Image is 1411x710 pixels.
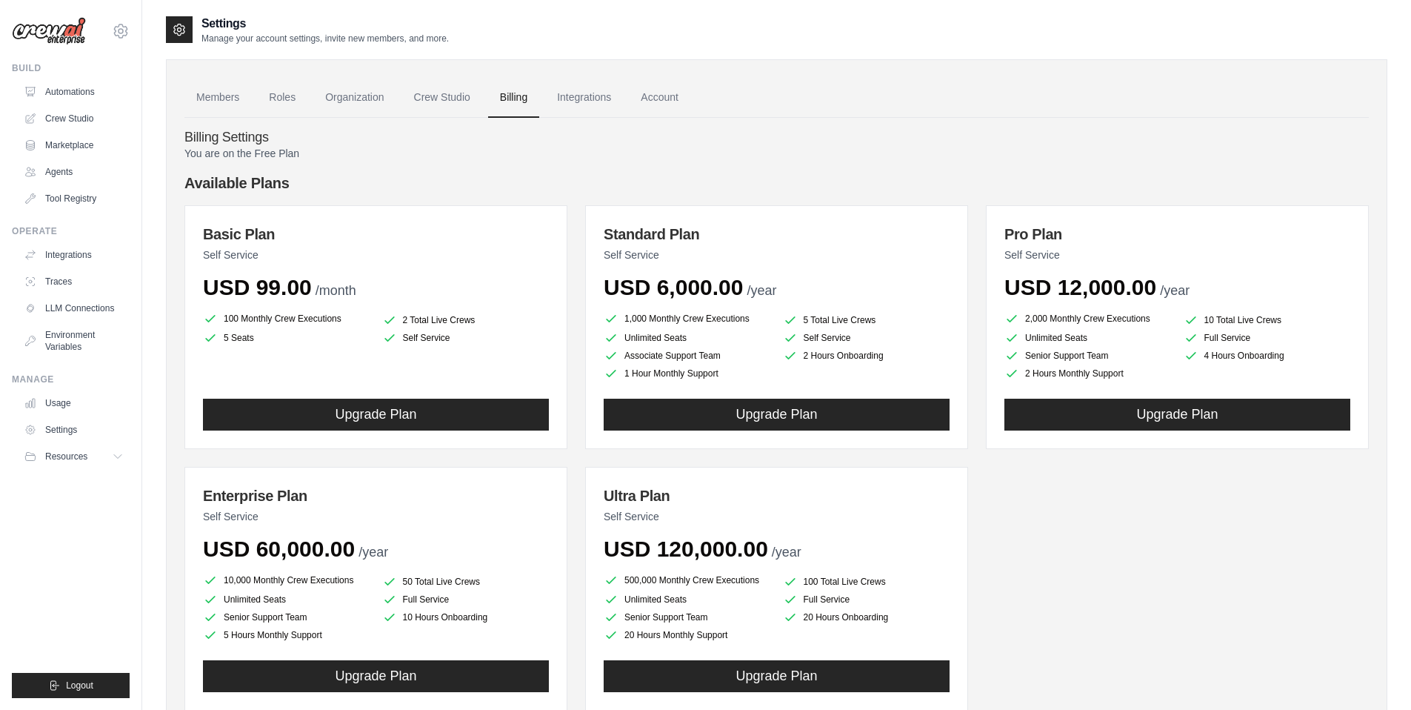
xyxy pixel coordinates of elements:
[18,270,130,293] a: Traces
[203,537,355,561] span: USD 60,000.00
[382,574,550,589] li: 50 Total Live Crews
[12,225,130,237] div: Operate
[184,130,1369,146] h4: Billing Settings
[604,628,771,643] li: 20 Hours Monthly Support
[382,313,550,328] li: 2 Total Live Crews
[18,107,130,130] a: Crew Studio
[257,78,307,118] a: Roles
[203,224,549,245] h3: Basic Plan
[604,660,950,692] button: Upgrade Plan
[12,374,130,385] div: Manage
[66,680,93,691] span: Logout
[201,33,449,44] p: Manage your account settings, invite new members, and more.
[1004,224,1350,245] h3: Pro Plan
[783,331,950,345] li: Self Service
[184,173,1369,193] h4: Available Plans
[604,248,950,262] p: Self Service
[604,485,950,506] h3: Ultra Plan
[1004,399,1350,431] button: Upgrade Plan
[747,283,776,298] span: /year
[1184,313,1351,328] li: 10 Total Live Crews
[604,331,771,345] li: Unlimited Seats
[604,310,771,328] li: 1,000 Monthly Crew Executions
[382,331,550,345] li: Self Service
[604,592,771,607] li: Unlimited Seats
[18,160,130,184] a: Agents
[12,673,130,698] button: Logout
[772,545,801,560] span: /year
[604,537,768,561] span: USD 120,000.00
[604,366,771,381] li: 1 Hour Monthly Support
[545,78,623,118] a: Integrations
[783,348,950,363] li: 2 Hours Onboarding
[783,592,950,607] li: Full Service
[203,571,370,589] li: 10,000 Monthly Crew Executions
[18,323,130,359] a: Environment Variables
[18,243,130,267] a: Integrations
[1004,310,1172,328] li: 2,000 Monthly Crew Executions
[18,391,130,415] a: Usage
[1004,248,1350,262] p: Self Service
[203,660,549,692] button: Upgrade Plan
[313,78,396,118] a: Organization
[203,592,370,607] li: Unlimited Seats
[783,610,950,625] li: 20 Hours Onboarding
[203,610,370,625] li: Senior Support Team
[1004,366,1172,381] li: 2 Hours Monthly Support
[18,187,130,210] a: Tool Registry
[604,224,950,245] h3: Standard Plan
[18,80,130,104] a: Automations
[1160,283,1190,298] span: /year
[203,485,549,506] h3: Enterprise Plan
[203,248,549,262] p: Self Service
[604,610,771,625] li: Senior Support Team
[203,275,312,299] span: USD 99.00
[18,445,130,468] button: Resources
[1184,331,1351,345] li: Full Service
[604,348,771,363] li: Associate Support Team
[1004,348,1172,363] li: Senior Support Team
[203,399,549,431] button: Upgrade Plan
[402,78,482,118] a: Crew Studio
[1004,275,1156,299] span: USD 12,000.00
[604,509,950,524] p: Self Service
[12,17,86,45] img: Logo
[382,592,550,607] li: Full Service
[203,509,549,524] p: Self Service
[604,399,950,431] button: Upgrade Plan
[18,133,130,157] a: Marketplace
[203,310,370,328] li: 100 Monthly Crew Executions
[1184,348,1351,363] li: 4 Hours Onboarding
[783,313,950,328] li: 5 Total Live Crews
[1004,331,1172,345] li: Unlimited Seats
[201,15,449,33] h2: Settings
[18,296,130,320] a: LLM Connections
[12,62,130,74] div: Build
[488,78,539,118] a: Billing
[358,545,388,560] span: /year
[382,610,550,625] li: 10 Hours Onboarding
[45,451,87,462] span: Resources
[629,78,690,118] a: Account
[203,331,370,345] li: 5 Seats
[604,571,771,589] li: 500,000 Monthly Crew Executions
[203,628,370,643] li: 5 Hours Monthly Support
[184,146,1369,161] p: You are on the Free Plan
[604,275,743,299] span: USD 6,000.00
[316,283,356,298] span: /month
[18,418,130,442] a: Settings
[783,574,950,589] li: 100 Total Live Crews
[184,78,251,118] a: Members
